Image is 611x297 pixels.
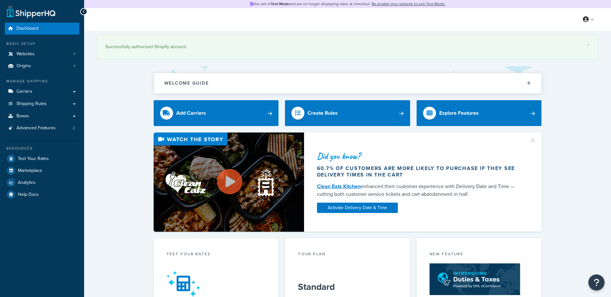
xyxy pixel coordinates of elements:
[5,23,79,35] a: Dashboard
[587,42,590,48] a: ×
[16,26,38,31] span: Dashboard
[105,42,590,51] div: Successfully authorized Shopify account
[16,51,35,57] span: Websites
[5,122,79,134] a: Advanced Features2
[18,192,39,197] span: Help Docs
[298,282,397,292] h5: Standard
[317,165,521,178] div: 60.7% of customers are more likely to purchase if they see delivery times in the cart
[417,100,542,126] a: Explore Features
[588,274,605,291] button: Open Resource Center
[317,152,521,161] div: Did you know?
[5,177,79,188] a: Analytics
[439,109,479,118] div: Explore Features
[176,109,206,118] div: Add Carriers
[5,98,79,110] a: Shipping Rules
[317,183,521,198] div: enhanced their customer experience with Delivery Date and Time — cutting both customer service ti...
[308,109,338,118] div: Create Rules
[5,153,79,164] a: Test Your Rates
[5,165,79,176] a: Marketplace
[18,168,42,174] span: Marketplace
[16,113,29,119] span: Boxes
[5,146,79,151] div: Resources
[298,251,397,259] div: Your Plan
[16,101,47,107] span: Shipping Rules
[285,100,410,126] a: Create Rules
[154,100,279,126] a: Add Carriers
[154,133,304,232] img: Video thumbnail
[154,73,541,93] button: Welcome Guide
[5,60,79,72] a: Origins1
[16,89,32,94] span: Carriers
[73,125,75,131] span: 2
[5,41,79,47] div: Basic Setup
[74,63,75,69] span: 1
[5,189,79,200] a: Help Docs
[5,48,79,60] a: Websites1
[18,156,49,162] span: Test Your Rates
[430,251,529,259] div: New Feature
[167,251,266,259] div: Test your rates
[317,203,398,213] a: Activate Delivery Date & Time
[16,63,31,69] span: Origins
[372,1,445,7] a: Re-enable your website to exit Test Mode.
[5,110,79,122] a: Boxes
[164,81,209,86] h2: Welcome Guide
[5,79,79,84] div: Manage Shipping
[16,125,56,131] span: Advanced Features
[5,122,79,134] li: Advanced Features
[271,1,289,7] strong: Test Mode
[74,51,75,57] span: 1
[5,60,79,72] li: Origins
[5,86,79,98] a: Carriers
[18,180,36,186] span: Analytics
[317,183,361,190] a: Clean Eatz Kitchen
